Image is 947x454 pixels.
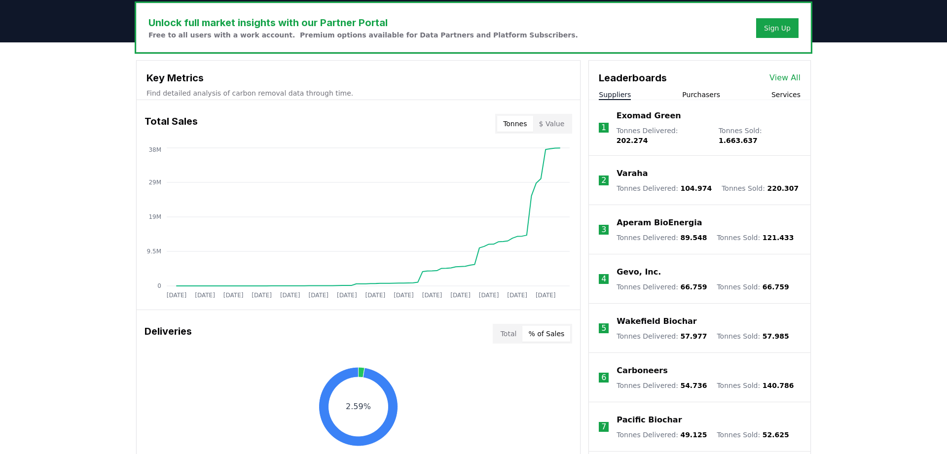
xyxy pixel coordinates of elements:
a: Varaha [617,168,648,179]
span: 49.125 [680,431,707,439]
p: 6 [601,372,606,384]
tspan: [DATE] [280,292,300,299]
p: Tonnes Delivered : [617,126,709,145]
p: Tonnes Delivered : [617,282,707,292]
p: Tonnes Sold : [717,233,794,243]
span: 57.985 [763,332,789,340]
p: 7 [601,421,606,433]
p: 5 [601,322,606,334]
p: Tonnes Sold : [722,183,799,193]
button: Suppliers [599,90,631,100]
tspan: [DATE] [195,292,215,299]
p: Tonnes Delivered : [617,183,712,193]
tspan: [DATE] [394,292,414,299]
tspan: [DATE] [479,292,499,299]
span: 89.548 [680,234,707,242]
button: % of Sales [522,326,570,342]
h3: Unlock full market insights with our Partner Portal [148,15,578,30]
p: Tonnes Delivered : [617,381,707,390]
a: View All [769,72,801,84]
tspan: 9.5M [147,248,161,255]
h3: Leaderboards [599,70,667,85]
span: 52.625 [763,431,789,439]
p: Tonnes Delivered : [617,331,707,341]
span: 1.663.637 [719,137,758,144]
span: 104.974 [680,184,712,192]
tspan: [DATE] [252,292,272,299]
a: Gevo, Inc. [617,266,661,278]
a: Aperam BioEnergia [617,217,702,229]
p: Tonnes Sold : [719,126,801,145]
tspan: [DATE] [422,292,442,299]
p: Tonnes Sold : [717,381,794,390]
a: Sign Up [764,23,791,33]
p: Tonnes Delivered : [617,430,707,440]
tspan: 19M [148,213,161,220]
tspan: [DATE] [308,292,328,299]
p: Tonnes Sold : [717,282,789,292]
p: 4 [601,273,606,285]
p: 3 [601,224,606,236]
a: Wakefield Biochar [617,315,696,327]
a: Carboneers [617,365,667,377]
button: Total [495,326,523,342]
a: Pacific Biochar [617,414,682,426]
p: Tonnes Sold : [717,331,789,341]
button: Purchasers [682,90,720,100]
p: Free to all users with a work account. Premium options available for Data Partners and Platform S... [148,30,578,40]
p: Tonnes Sold : [717,430,789,440]
button: Tonnes [497,116,533,132]
button: Services [771,90,801,100]
tspan: 0 [157,282,161,289]
button: $ Value [533,116,571,132]
button: Sign Up [756,18,799,38]
tspan: [DATE] [223,292,244,299]
tspan: [DATE] [507,292,527,299]
p: Find detailed analysis of carbon removal data through time. [146,88,570,98]
span: 54.736 [680,382,707,389]
span: 66.759 [680,283,707,291]
h3: Total Sales [145,114,198,134]
a: Exomad Green [617,110,681,122]
tspan: [DATE] [167,292,187,299]
p: Tonnes Delivered : [617,233,707,243]
tspan: 38M [148,146,161,153]
tspan: [DATE] [365,292,386,299]
tspan: [DATE] [337,292,357,299]
span: 57.977 [680,332,707,340]
h3: Deliveries [145,324,192,344]
h3: Key Metrics [146,70,570,85]
span: 220.307 [767,184,799,192]
span: 140.786 [763,382,794,389]
text: 2.59% [346,402,371,411]
tspan: [DATE] [536,292,556,299]
tspan: 29M [148,179,161,186]
span: 66.759 [763,283,789,291]
p: 1 [601,122,606,134]
span: 202.274 [617,137,648,144]
p: 2 [601,175,606,186]
tspan: [DATE] [450,292,471,299]
span: 121.433 [763,234,794,242]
